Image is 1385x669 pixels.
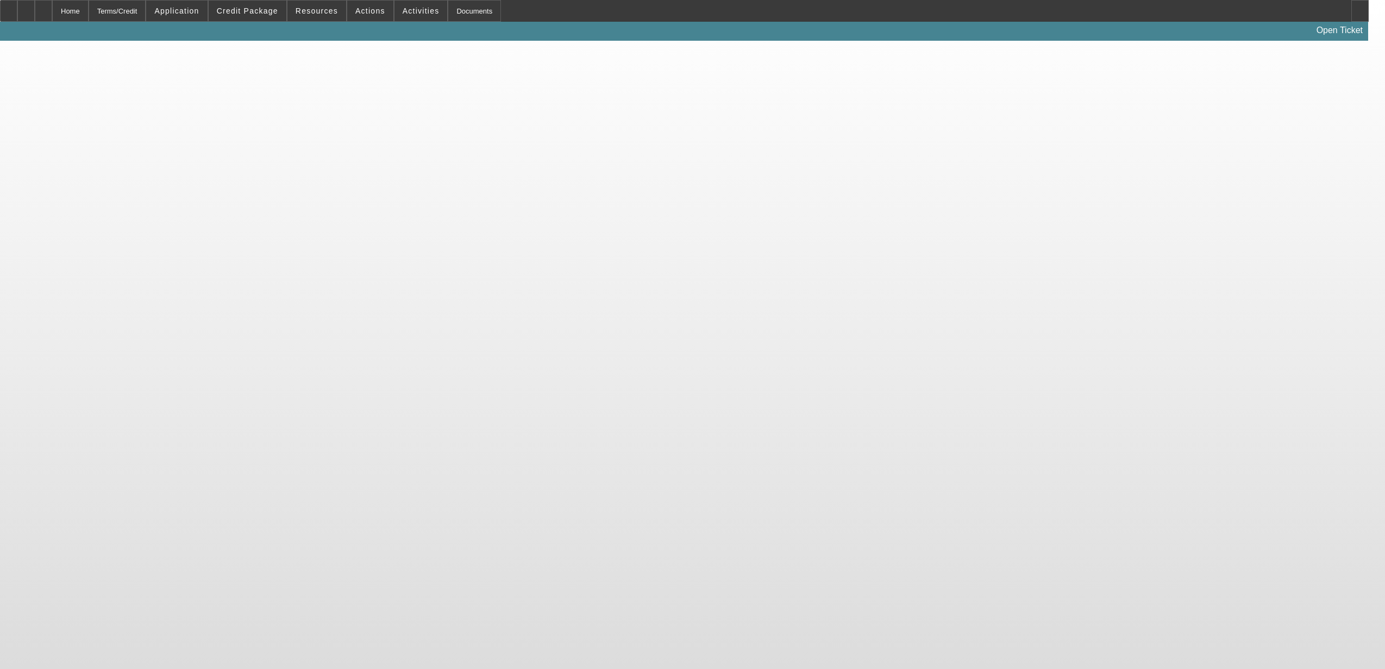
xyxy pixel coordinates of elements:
button: Actions [347,1,393,21]
a: Open Ticket [1312,21,1367,40]
button: Application [146,1,207,21]
span: Credit Package [217,7,278,15]
span: Actions [355,7,385,15]
span: Activities [403,7,440,15]
span: Application [154,7,199,15]
button: Credit Package [209,1,286,21]
button: Resources [287,1,346,21]
span: Resources [296,7,338,15]
button: Activities [394,1,448,21]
